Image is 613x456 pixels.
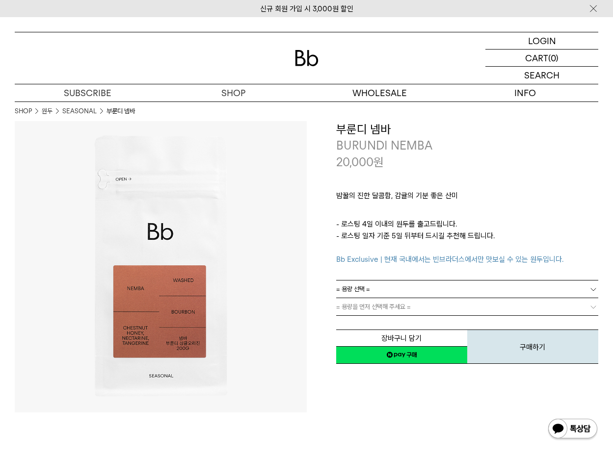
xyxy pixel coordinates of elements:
p: (0) [548,50,559,66]
p: BURUNDI NEMBA [336,137,599,154]
a: SUBSCRIBE [15,84,160,101]
p: LOGIN [528,32,556,49]
button: 장바구니 담기 [336,329,467,347]
p: WHOLESALE [307,84,453,101]
img: 부룬디 넴바 [15,121,307,413]
a: LOGIN [485,32,598,50]
span: 원 [373,155,384,169]
p: ㅤ [336,206,599,218]
a: 새창 [336,346,467,364]
a: SHOP [160,84,306,101]
button: 구매하기 [467,329,598,364]
a: SEASONAL [62,106,97,116]
img: 카카오톡 채널 1:1 채팅 버튼 [547,418,598,441]
p: 밤꿀의 진한 달콤함, 감귤의 기분 좋은 산미 [336,190,599,206]
p: INFO [453,84,598,101]
a: SHOP [15,106,32,116]
a: 원두 [42,106,53,116]
p: SEARCH [524,67,560,84]
span: = 용량 선택 = [336,280,370,298]
img: 로고 [295,50,319,66]
p: 20,000 [336,154,384,171]
a: 신규 회원 가입 시 3,000원 할인 [260,4,353,13]
span: Bb Exclusive | 현재 국내에서는 빈브라더스에서만 맛보실 수 있는 원두입니다. [336,255,563,264]
span: = 용량을 먼저 선택해 주세요 = [336,298,411,315]
p: - 로스팅 4일 이내의 원두를 출고드립니다. - 로스팅 일자 기준 5일 뒤부터 드시길 추천해 드립니다. [336,218,599,265]
p: CART [525,50,548,66]
li: 부룬디 넴바 [107,106,135,116]
h3: 부룬디 넴바 [336,121,599,138]
a: CART (0) [485,50,598,67]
